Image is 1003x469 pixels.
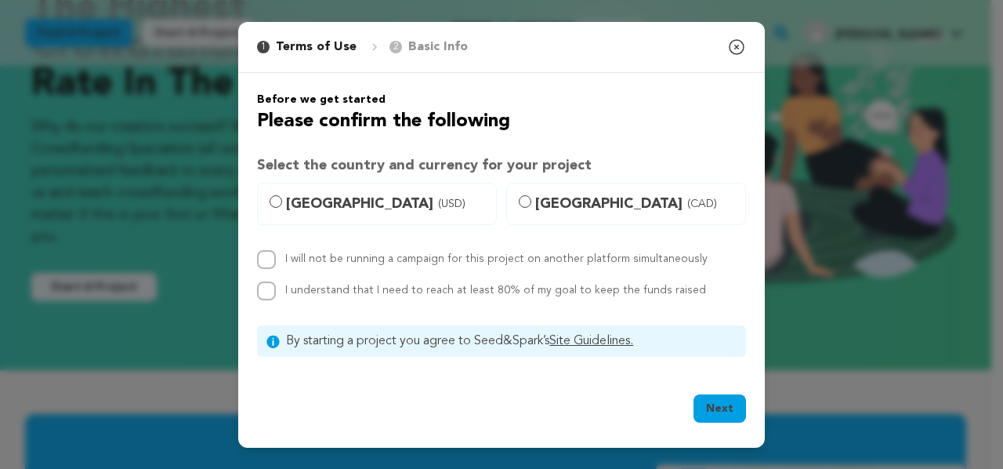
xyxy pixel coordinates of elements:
span: (USD) [438,196,465,212]
span: (CAD) [687,196,717,212]
label: I understand that I need to reach at least 80% of my goal to keep the funds raised [285,285,706,296]
span: By starting a project you agree to Seed&Spark’s [286,332,737,351]
h2: Please confirm the following [257,107,746,136]
label: I will not be running a campaign for this project on another platform simultaneously [285,253,708,264]
p: Terms of Use [276,38,357,56]
span: [GEOGRAPHIC_DATA] [286,193,487,215]
a: Site Guidelines. [549,335,633,347]
h6: Before we get started [257,92,746,107]
span: 1 [257,41,270,53]
span: 2 [389,41,402,53]
h3: Select the country and currency for your project [257,155,746,176]
button: Next [693,394,746,423]
p: Basic Info [408,38,468,56]
span: [GEOGRAPHIC_DATA] [535,193,736,215]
